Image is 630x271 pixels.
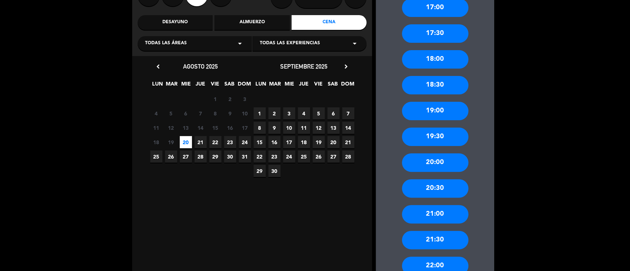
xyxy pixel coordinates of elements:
[151,80,163,92] span: LUN
[165,122,177,134] span: 12
[342,63,350,70] i: chevron_right
[254,107,266,119] span: 1
[180,122,192,134] span: 13
[327,122,340,134] span: 13
[223,80,235,92] span: SAB
[180,107,192,119] span: 6
[298,150,310,163] span: 25
[154,63,162,70] i: chevron_left
[224,107,236,119] span: 9
[298,107,310,119] span: 4
[165,107,177,119] span: 5
[313,136,325,148] span: 19
[402,231,468,249] div: 21:30
[298,136,310,148] span: 18
[254,150,266,163] span: 22
[402,128,468,146] div: 19:30
[402,205,468,223] div: 21:00
[194,80,207,92] span: JUE
[402,50,468,69] div: 18:00
[402,102,468,120] div: 19:00
[283,107,295,119] span: 3
[209,136,221,148] span: 22
[150,150,162,163] span: 25
[269,80,281,92] span: MAR
[268,107,280,119] span: 2
[239,122,251,134] span: 17
[327,80,339,92] span: SAB
[342,122,354,134] span: 14
[292,15,366,30] div: Cena
[180,80,192,92] span: MIE
[402,76,468,94] div: 18:30
[180,136,192,148] span: 20
[280,63,327,70] span: septiembre 2025
[342,150,354,163] span: 28
[341,80,353,92] span: DOM
[209,80,221,92] span: VIE
[194,136,207,148] span: 21
[209,93,221,105] span: 1
[313,122,325,134] span: 12
[209,150,221,163] span: 29
[313,107,325,119] span: 5
[327,150,340,163] span: 27
[254,136,266,148] span: 15
[214,15,289,30] div: Almuerzo
[402,179,468,198] div: 20:30
[260,40,320,47] span: Todas las experiencias
[402,153,468,172] div: 20:00
[342,107,354,119] span: 7
[254,122,266,134] span: 8
[224,93,236,105] span: 2
[239,93,251,105] span: 3
[224,150,236,163] span: 30
[298,122,310,134] span: 11
[209,122,221,134] span: 15
[194,150,207,163] span: 28
[255,80,267,92] span: LUN
[150,122,162,134] span: 11
[342,136,354,148] span: 21
[402,24,468,43] div: 17:30
[239,136,251,148] span: 24
[194,122,207,134] span: 14
[224,136,236,148] span: 23
[166,80,178,92] span: MAR
[235,39,244,48] i: arrow_drop_down
[183,63,218,70] span: agosto 2025
[165,150,177,163] span: 26
[298,80,310,92] span: JUE
[150,107,162,119] span: 4
[209,107,221,119] span: 8
[194,107,207,119] span: 7
[150,136,162,148] span: 18
[165,136,177,148] span: 19
[268,136,280,148] span: 16
[327,136,340,148] span: 20
[283,80,296,92] span: MIE
[283,122,295,134] span: 10
[327,107,340,119] span: 6
[145,40,187,47] span: Todas las áreas
[268,150,280,163] span: 23
[313,150,325,163] span: 26
[180,150,192,163] span: 27
[283,150,295,163] span: 24
[312,80,324,92] span: VIE
[239,107,251,119] span: 10
[283,136,295,148] span: 17
[268,165,280,177] span: 30
[268,122,280,134] span: 9
[224,122,236,134] span: 16
[254,165,266,177] span: 29
[238,80,250,92] span: DOM
[350,39,359,48] i: arrow_drop_down
[138,15,213,30] div: Desayuno
[239,150,251,163] span: 31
